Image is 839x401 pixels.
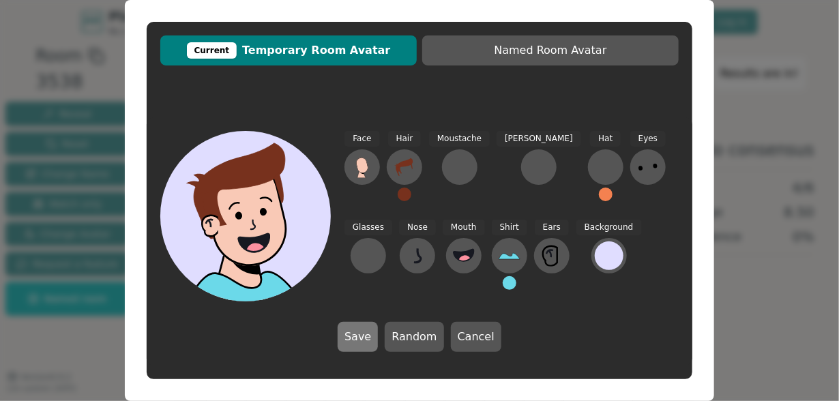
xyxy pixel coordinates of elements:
span: Face [344,131,379,147]
span: Named Room Avatar [429,42,672,59]
span: Moustache [429,131,490,147]
button: CurrentTemporary Room Avatar [160,35,417,65]
button: Random [385,322,443,352]
span: Hat [590,131,621,147]
button: Save [338,322,378,352]
span: Mouth [443,220,485,235]
span: Nose [399,220,436,235]
span: Background [576,220,642,235]
span: Ears [535,220,569,235]
span: Hair [388,131,422,147]
button: Cancel [451,322,501,352]
span: Temporary Room Avatar [167,42,410,59]
span: Eyes [630,131,666,147]
span: [PERSON_NAME] [497,131,581,147]
div: Current [187,42,237,59]
span: Shirt [492,220,527,235]
button: Named Room Avatar [422,35,679,65]
span: Glasses [344,220,392,235]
